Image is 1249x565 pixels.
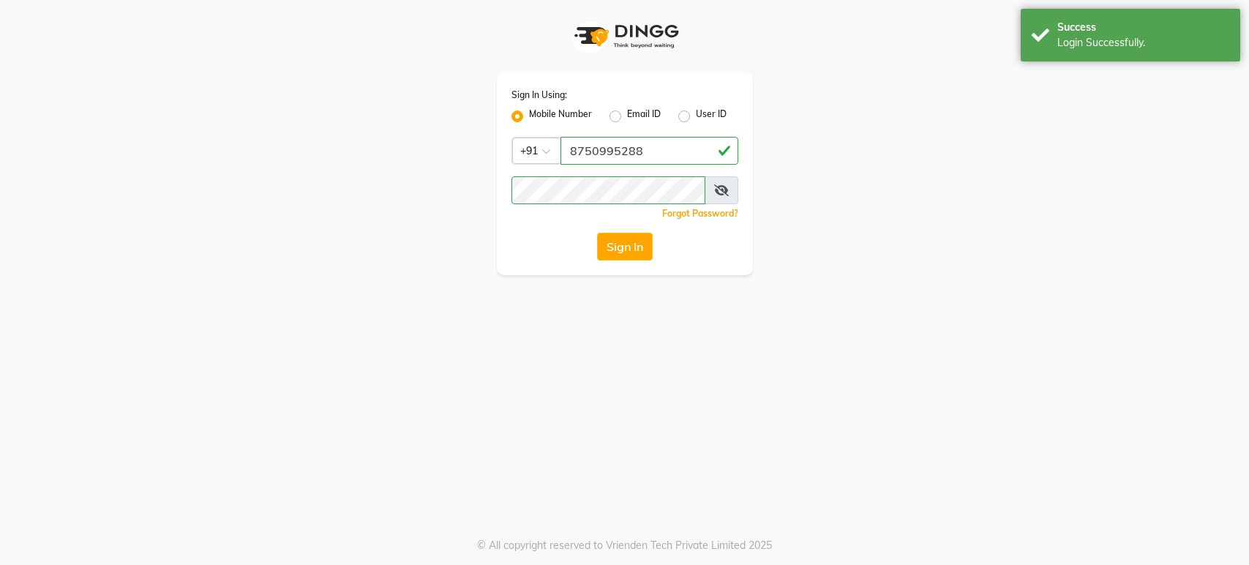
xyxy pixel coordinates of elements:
a: Forgot Password? [662,208,738,219]
label: Sign In Using: [511,89,567,102]
label: Mobile Number [529,108,592,125]
button: Sign In [597,233,653,261]
label: Email ID [627,108,661,125]
div: Login Successfully. [1057,35,1229,50]
input: Username [560,137,738,165]
input: Username [511,176,705,204]
img: logo1.svg [566,15,683,58]
label: User ID [696,108,727,125]
div: Success [1057,20,1229,35]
